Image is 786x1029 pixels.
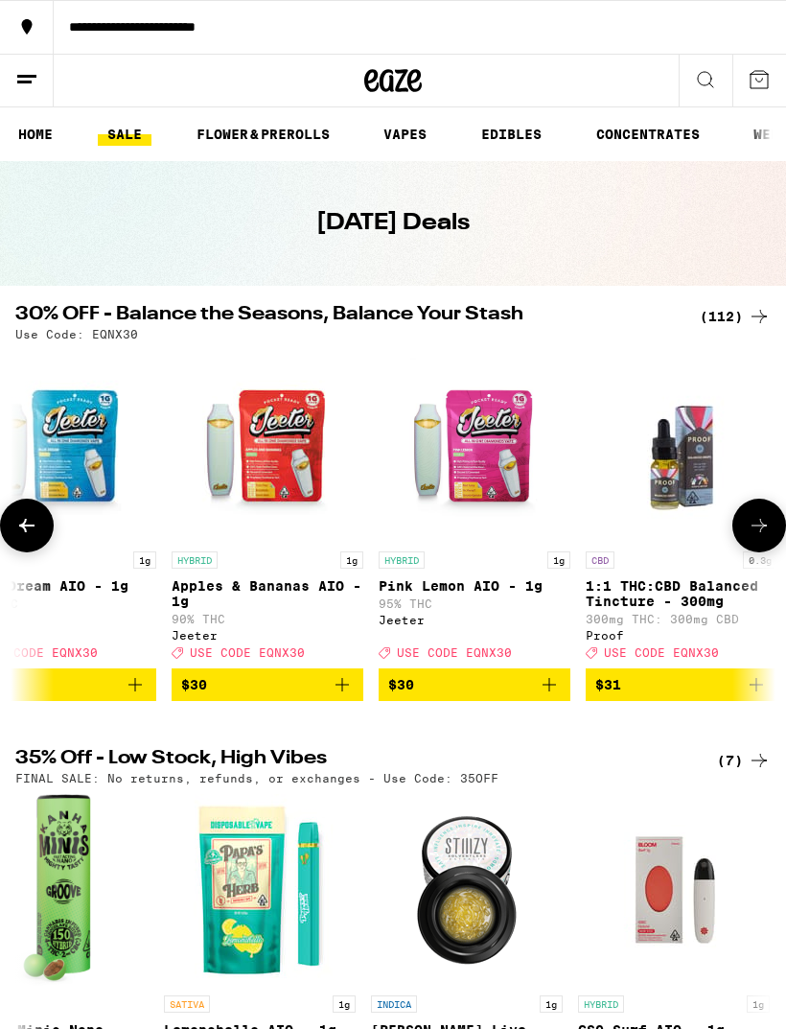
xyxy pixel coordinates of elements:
a: Open page for 1:1 THC:CBD Balanced Tincture - 300mg from Proof [586,350,777,668]
p: 1:1 THC:CBD Balanced Tincture - 300mg [586,578,777,609]
img: Kanha - Groove Minis Nano Chocolate Bites [14,794,91,986]
button: Add to bag [379,668,570,701]
p: INDICA [371,995,417,1013]
img: Jeeter - Apples & Bananas AIO - 1g [172,350,363,542]
img: Bloom Brand - GSC Surf AIO - 1g [578,794,770,986]
p: 95% THC [379,597,570,610]
p: HYBRID [172,551,218,569]
p: 90% THC [172,613,363,625]
p: Apples & Bananas AIO - 1g [172,578,363,609]
span: $31 [595,677,621,692]
div: Jeeter [379,614,570,626]
span: $30 [181,677,207,692]
button: Add to bag [172,668,363,701]
p: 1g [540,995,563,1013]
h2: 35% Off - Low Stock, High Vibes [15,749,677,772]
p: 300mg THC: 300mg CBD [586,613,777,625]
p: 1g [333,995,356,1013]
p: 1g [133,551,156,569]
h2: 30% OFF - Balance the Seasons, Balance Your Stash [15,305,677,328]
p: HYBRID [578,995,624,1013]
div: Proof [586,629,777,642]
button: Add to bag [586,668,777,701]
a: VAPES [374,123,436,146]
a: Open page for Pink Lemon AIO - 1g from Jeeter [379,350,570,668]
h1: [DATE] Deals [316,207,470,240]
p: 1g [547,551,570,569]
img: Papa's Herb - Lemonchello AIO - 1g [164,794,356,986]
p: 0.3g [743,551,777,569]
a: SALE [98,123,151,146]
span: USE CODE EQNX30 [190,646,305,659]
a: HOME [9,123,62,146]
p: 1g [340,551,363,569]
span: USE CODE EQNX30 [397,646,512,659]
a: (112) [700,305,771,328]
p: 1g [747,995,770,1013]
a: FLOWER & PREROLLS [187,123,339,146]
p: Pink Lemon AIO - 1g [379,578,570,594]
span: USE CODE EQNX30 [604,646,719,659]
img: STIIIZY - Mochi Gelato Live Resin Diamonds - 1g [371,794,563,986]
span: Hi. Need any help? [12,13,138,29]
p: HYBRID [379,551,425,569]
span: $30 [388,677,414,692]
a: Open page for Apples & Bananas AIO - 1g from Jeeter [172,350,363,668]
img: Proof - 1:1 THC:CBD Balanced Tincture - 300mg [586,350,777,542]
p: Use Code: EQNX30 [15,328,138,340]
p: CBD [586,551,614,569]
a: EDIBLES [472,123,551,146]
p: SATIVA [164,995,210,1013]
a: (7) [717,749,771,772]
a: CONCENTRATES [587,123,709,146]
div: Jeeter [172,629,363,642]
p: FINAL SALE: No returns, refunds, or exchanges - Use Code: 35OFF [15,772,498,784]
img: Jeeter - Pink Lemon AIO - 1g [379,350,570,542]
